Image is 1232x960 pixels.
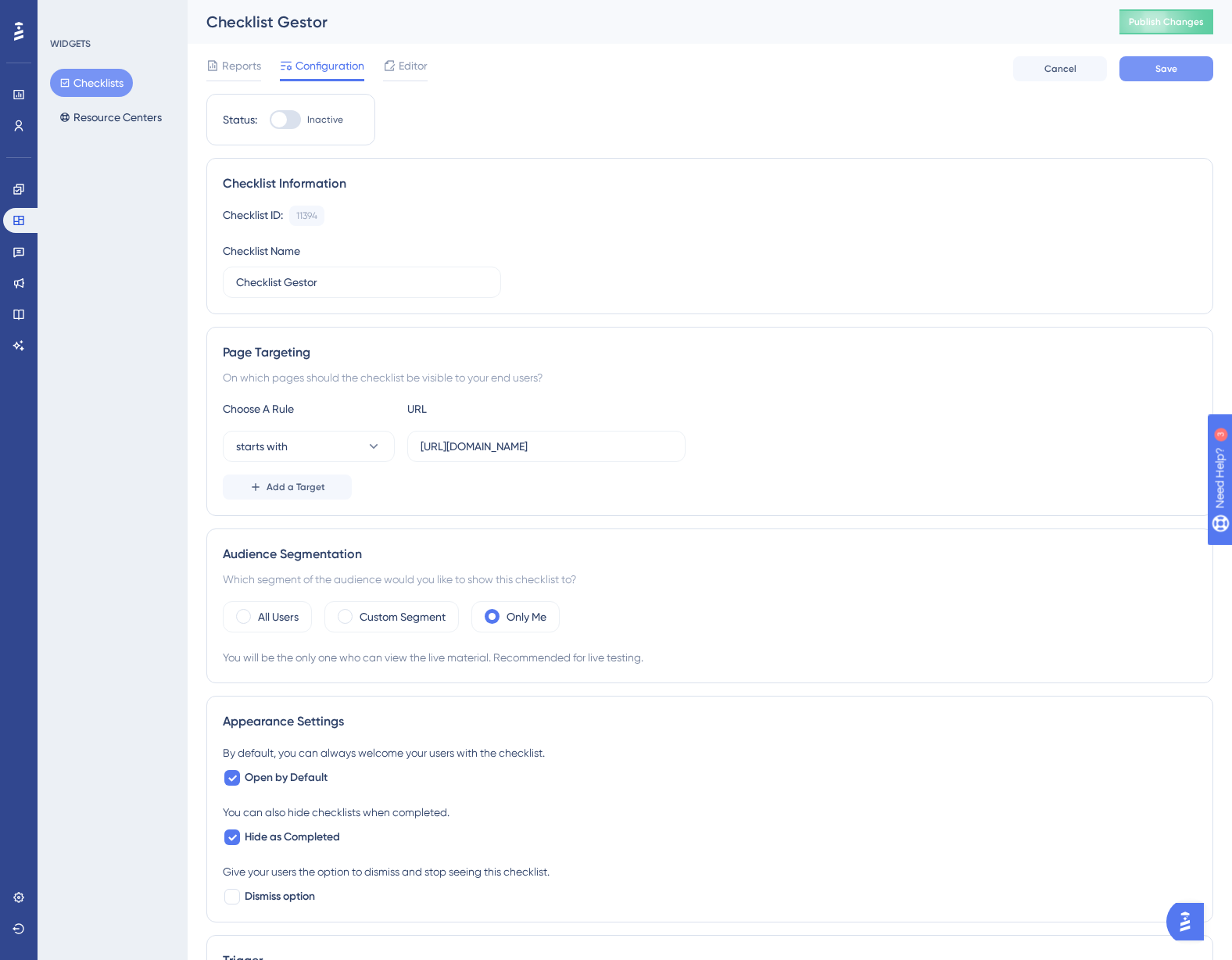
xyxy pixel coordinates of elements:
div: Give your users the option to dismiss and stop seeing this checklist. [223,862,1197,881]
div: You can also hide checklists when completed. [223,803,1197,822]
div: Which segment of the audience would you like to show this checklist to? [223,570,1197,589]
span: Inactive [307,113,343,126]
div: Checklist Name [223,242,300,260]
button: Add a Target [223,475,352,500]
span: starts with [236,437,288,456]
div: Appearance Settings [223,712,1197,731]
div: Status: [223,110,257,129]
button: Cancel [1013,56,1107,81]
div: URL [407,399,579,418]
div: Checklist ID: [223,206,283,226]
span: Configuration [295,56,364,75]
div: Choose A Rule [223,399,395,418]
div: Checklist Information [223,174,1197,193]
input: Type your Checklist name [236,274,488,291]
button: Resource Centers [50,103,171,131]
span: Reports [222,56,261,75]
span: Editor [399,56,428,75]
span: Need Help? [37,4,98,23]
span: Dismiss option [245,887,315,906]
span: Hide as Completed [245,828,340,847]
label: All Users [258,607,299,626]
span: Cancel [1044,63,1076,75]
div: By default, you can always welcome your users with the checklist. [223,743,1197,762]
span: Publish Changes [1129,16,1204,28]
input: yourwebsite.com/path [421,438,672,455]
div: WIDGETS [50,38,91,50]
div: On which pages should the checklist be visible to your end users? [223,368,1197,387]
button: Save [1119,56,1213,81]
div: Audience Segmentation [223,545,1197,564]
div: Checklist Gestor [206,11,1080,33]
div: 3 [109,8,113,20]
label: Only Me [507,607,546,626]
label: Custom Segment [360,607,446,626]
div: 11394 [296,210,317,222]
span: Open by Default [245,768,328,787]
button: Checklists [50,69,133,97]
div: You will be the only one who can view the live material. Recommended for live testing. [223,648,1197,667]
button: starts with [223,431,395,462]
span: Add a Target [267,481,325,493]
iframe: UserGuiding AI Assistant Launcher [1166,898,1213,945]
div: Page Targeting [223,343,1197,362]
span: Save [1155,63,1177,75]
button: Publish Changes [1119,9,1213,34]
